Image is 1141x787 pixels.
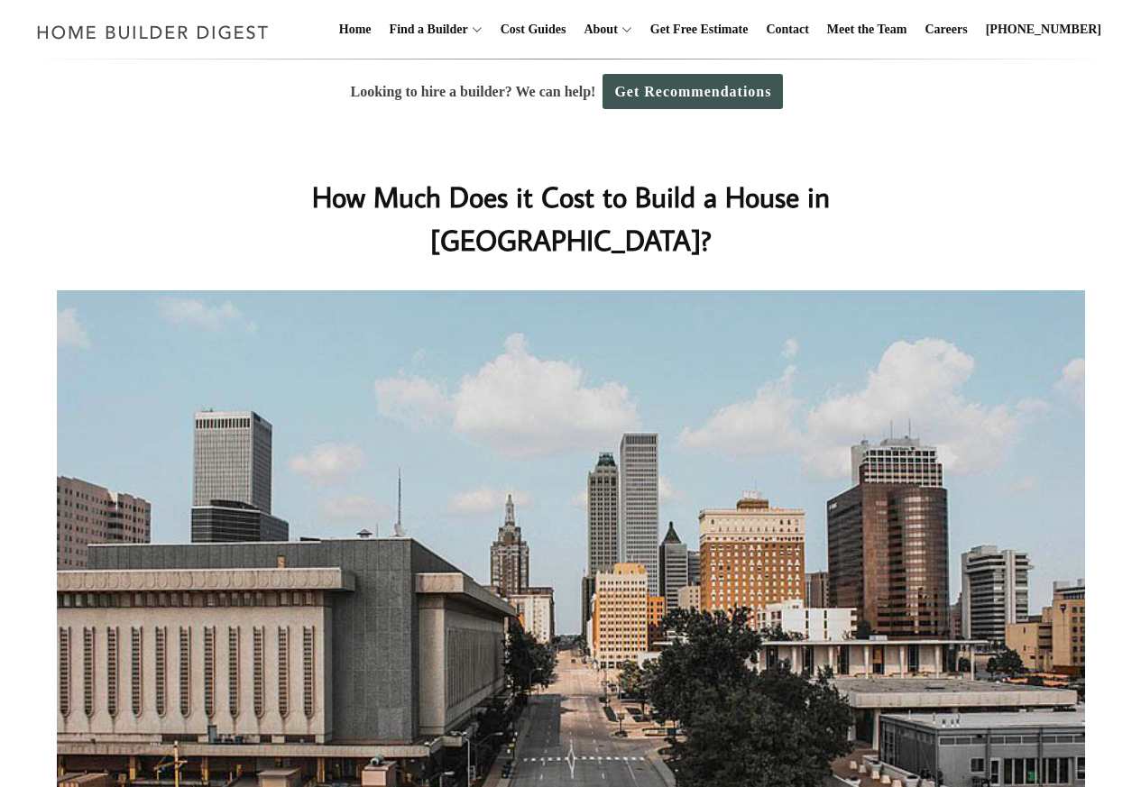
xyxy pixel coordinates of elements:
[820,1,915,59] a: Meet the Team
[603,74,783,109] a: Get Recommendations
[918,1,975,59] a: Careers
[759,1,815,59] a: Contact
[576,1,617,59] a: About
[493,1,574,59] a: Cost Guides
[332,1,379,59] a: Home
[211,175,931,261] h1: How Much Does it Cost to Build a House in [GEOGRAPHIC_DATA]?
[643,1,756,59] a: Get Free Estimate
[979,1,1109,59] a: [PHONE_NUMBER]
[29,14,277,50] img: Home Builder Digest
[382,1,468,59] a: Find a Builder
